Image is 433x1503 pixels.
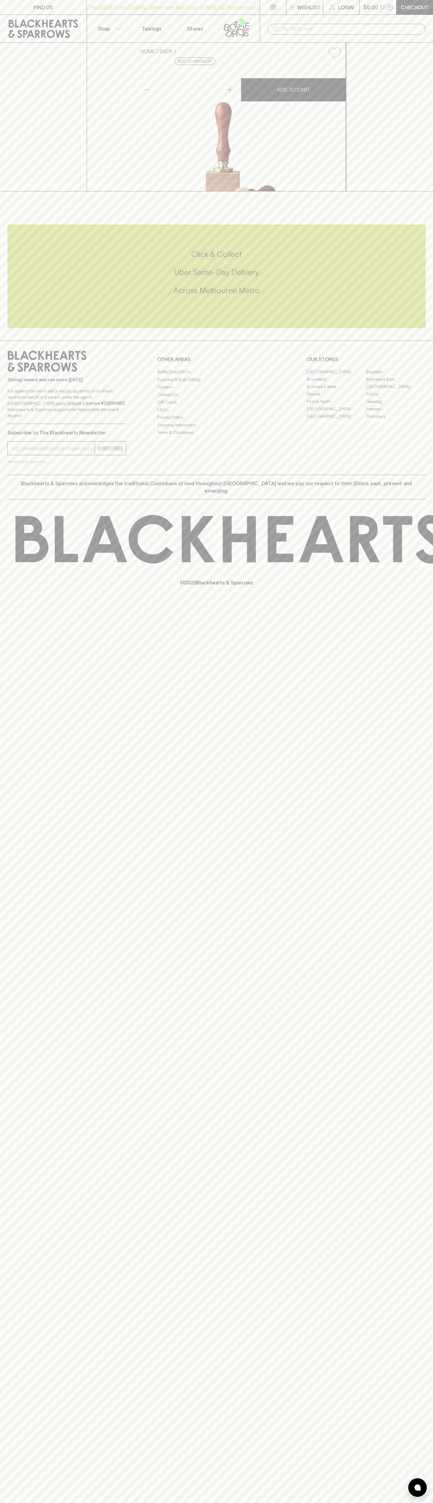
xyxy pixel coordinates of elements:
a: Privacy Policy [157,414,276,421]
a: Careers [157,383,276,391]
strong: Liquor License #32064953 [68,401,125,406]
a: Brunswick [307,375,366,383]
a: Brunswick East [366,375,426,383]
p: Login [338,4,354,11]
a: [GEOGRAPHIC_DATA] [307,405,366,413]
button: Shop [87,15,130,42]
a: Prahran [366,405,426,413]
h5: Click & Collect [7,249,426,259]
a: Bottle Drop FAQ's [157,368,276,376]
a: [GEOGRAPHIC_DATA] [307,413,366,420]
a: Tastings [130,15,173,42]
a: Gift Cards [157,399,276,406]
p: Tastings [142,25,162,32]
button: SUBSCRIBE [95,442,126,455]
div: Call to action block [7,225,426,328]
a: Fitzroy [366,390,426,398]
p: FIND US [34,4,53,11]
a: HOME [141,49,155,54]
a: [GEOGRAPHIC_DATA] [366,383,426,390]
input: e.g. jane@blackheartsandsparrows.com.au [12,443,95,453]
button: Add to wishlist [326,45,343,61]
p: $0.00 [363,4,378,11]
h5: Uber Same-Day Delivery [7,267,426,277]
h5: Across Melbourne Metro [7,285,426,296]
p: Wishlist [297,4,321,11]
p: 0 [388,6,391,9]
p: Checkout [401,4,429,11]
p: It is against the law to sell or supply alcohol to, or to obtain alcohol on behalf of a person un... [7,388,126,419]
p: Subscribe to The Blackhearts Newsletter [7,429,126,436]
p: SUBSCRIBE [97,445,123,452]
a: FAQ's [157,406,276,413]
a: Contact Us [157,391,276,398]
a: Shipping Information [157,421,276,429]
a: Elwood [307,390,366,398]
button: ADD TO CART [241,78,346,101]
p: We will never spam you [7,459,126,465]
a: Business & Bulk Gifting [157,376,276,383]
button: Add to wishlist [175,58,215,65]
p: OTHER AREAS [157,356,276,363]
p: Shop [98,25,110,32]
a: Stores [173,15,217,42]
p: Stores [187,25,203,32]
img: 34257.png [136,63,346,191]
a: Thornbury [366,413,426,420]
a: Terms & Conditions [157,429,276,436]
img: bubble-icon [414,1484,421,1491]
a: SHOP [159,49,173,54]
a: Braddon [366,368,426,375]
p: OUR STORES [307,356,426,363]
input: Try "Pinot noir" [282,24,421,34]
p: Sibling owned and run since [DATE] [7,377,126,383]
p: ADD TO CART [277,86,310,93]
p: Blackhearts & Sparrows acknowledges the traditional Custodians of land throughout [GEOGRAPHIC_DAT... [12,480,421,495]
a: [GEOGRAPHIC_DATA] [307,368,366,375]
a: Fitzroy North [307,398,366,405]
a: Geelong [366,398,426,405]
a: Brunswick West [307,383,366,390]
